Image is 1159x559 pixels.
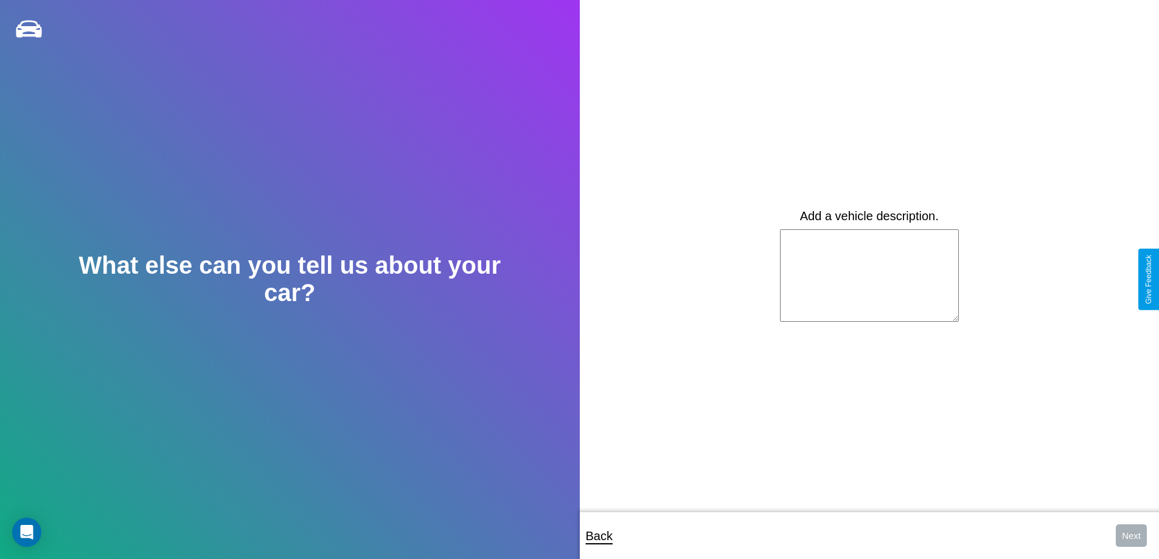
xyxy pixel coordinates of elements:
div: Open Intercom Messenger [12,518,41,547]
h2: What else can you tell us about your car? [58,252,521,307]
div: Give Feedback [1144,255,1153,304]
button: Next [1116,524,1147,547]
p: Back [586,525,613,547]
label: Add a vehicle description. [800,209,939,223]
